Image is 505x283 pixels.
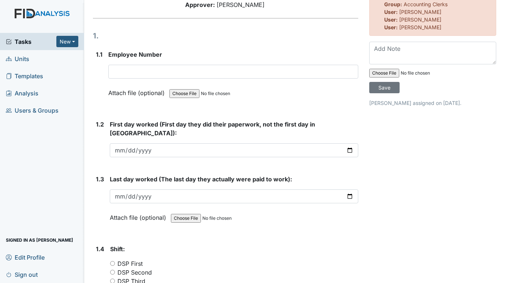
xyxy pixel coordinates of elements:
label: Attach file (optional) [110,209,169,222]
span: Users & Groups [6,105,59,116]
label: 1.4 [96,245,104,253]
label: DSP First [117,259,143,268]
h1: 1. [93,30,358,41]
input: Save [369,82,400,93]
label: 1.2 [96,120,104,129]
span: Last day worked (The last day they actually were paid to work): [110,176,292,183]
span: [PERSON_NAME] [399,9,441,15]
label: 1.3 [96,175,104,184]
span: Sign out [6,269,38,280]
label: Attach file (optional) [108,84,168,97]
span: Edit Profile [6,252,45,263]
span: Shift: [110,245,125,253]
span: Analysis [6,87,38,99]
strong: User: [384,24,398,30]
strong: User: [384,9,398,15]
strong: User: [384,16,398,23]
span: Accounting Clerks [404,1,448,7]
span: [PERSON_NAME] [399,24,441,30]
a: Tasks [6,37,56,46]
strong: Approver: [185,1,215,8]
span: Units [6,53,29,64]
span: [PERSON_NAME] [399,16,441,23]
span: Employee Number [108,51,162,58]
label: DSP Second [117,268,152,277]
span: Signed in as [PERSON_NAME] [6,234,73,246]
span: [PERSON_NAME] [217,1,265,8]
strong: Group: [384,1,402,7]
input: DSP Second [110,270,115,275]
input: DSP First [110,261,115,266]
span: First day worked (First day they did their paperwork, not the first day in [GEOGRAPHIC_DATA]): [110,121,315,137]
span: Templates [6,70,43,82]
p: [PERSON_NAME] assigned on [DATE]. [369,99,496,107]
label: 1.1 [96,50,102,59]
button: New [56,36,78,47]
